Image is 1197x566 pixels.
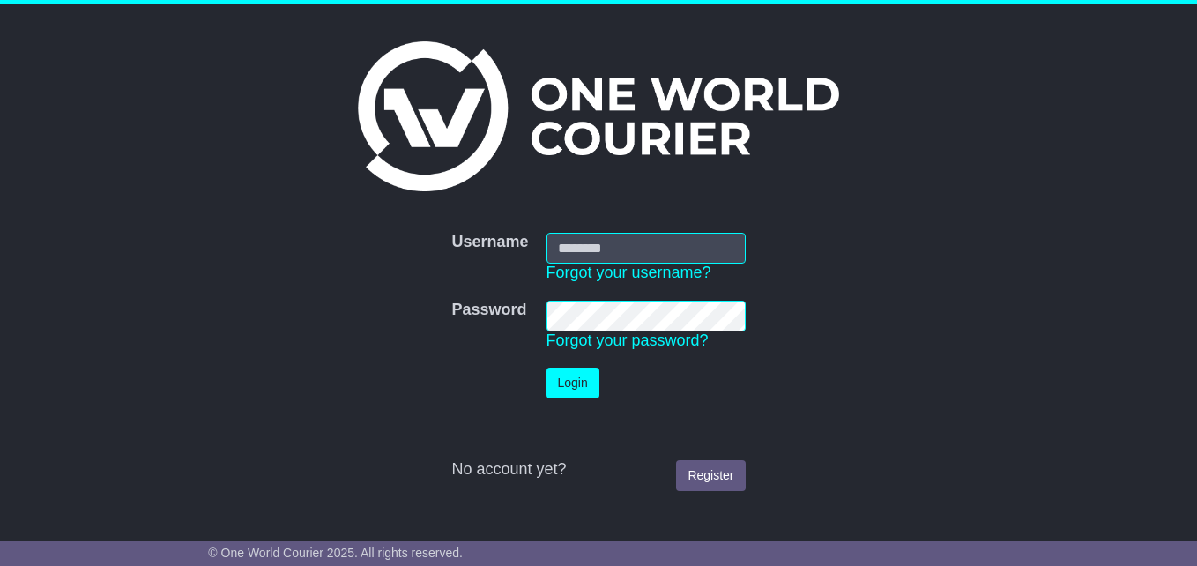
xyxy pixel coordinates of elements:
[208,546,463,560] span: © One World Courier 2025. All rights reserved.
[546,264,711,281] a: Forgot your username?
[451,301,526,320] label: Password
[451,460,745,480] div: No account yet?
[451,233,528,252] label: Username
[546,331,709,349] a: Forgot your password?
[358,41,839,191] img: One World
[676,460,745,491] a: Register
[546,368,599,398] button: Login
